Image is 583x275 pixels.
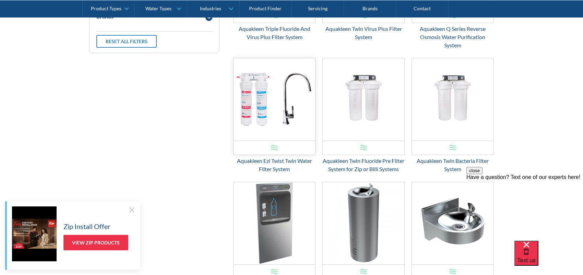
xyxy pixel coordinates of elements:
h5: Zip Install Offer [63,221,110,231]
div: Aquakleen Ezi Twist Twin Water Filter System [233,157,316,173]
img: Aquakleen Twin Bacteria Filter System [412,58,493,141]
div: Product Types [91,5,121,11]
a: Aquakleen Ezi Twist Twin Water Filter SystemAquakleen Ezi Twist Twin Water Filter System [233,58,316,173]
a: Reset all filters [96,35,157,48]
div: Aquakleen Twin Bacteria Filter System [412,157,494,173]
img: HydroBoost In Wall Bottle Filling Station (Non-refrigerated) [234,182,315,264]
a: Aquakleen Twin Bacteria Filter SystemAquakleen Twin Bacteria Filter System [412,58,494,173]
a: Aquakleen Twin Fluoride Pre Filter System for Zip or Billi SystemsAquakleen Twin Fluoride Pre Fil... [322,58,405,173]
div: Industries [200,5,221,11]
a: View Zip Products [63,235,128,250]
iframe: podium webchat widget prompt [466,167,583,249]
img: Britex Wall Mounted Drinking Fountain - Compact [412,182,493,264]
div: Aquakleen Triple Fluoride And Virus Plus Filter System [233,25,316,41]
div: Water Types [145,5,171,11]
iframe: podium webchat widget bubble [514,241,583,275]
div: Aquakleen Q Series Reverse Osmosis Water Purification System [412,25,494,49]
img: Zip Install Offer [12,206,57,261]
img: Aquakleen Twin Fluoride Pre Filter System for Zip or Billi Systems [323,58,404,141]
img: Aquakleen Ezi Twist Twin Water Filter System [234,58,315,141]
img: Britex Round Outdoor Drinking Fountain - Non Refrigerated [323,182,404,264]
div: Aquakleen Twin Fluoride Pre Filter System for Zip or Billi Systems [322,157,405,173]
div: Aquakleen Twin Virus Plus Filter System [322,25,405,41]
